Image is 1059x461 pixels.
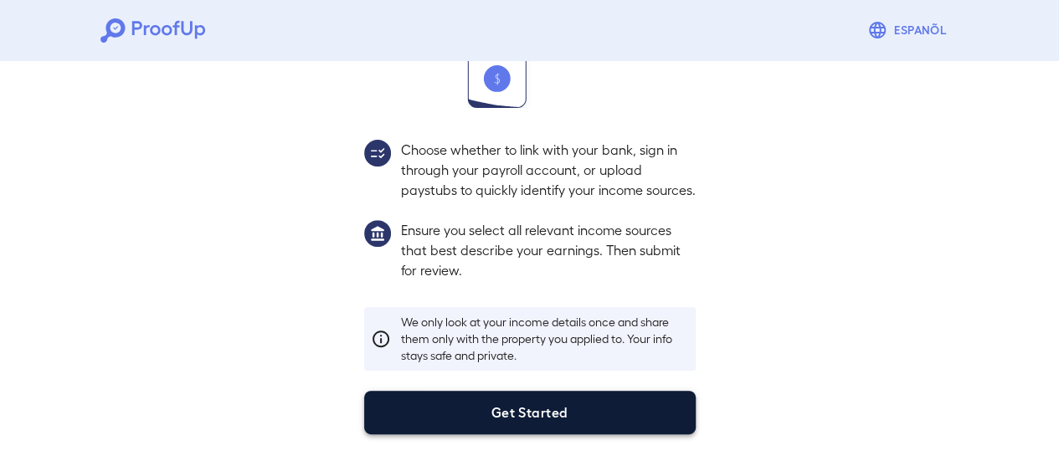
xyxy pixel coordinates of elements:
[861,13,959,47] button: Espanõl
[401,220,696,280] p: Ensure you select all relevant income sources that best describe your earnings. Then submit for r...
[364,220,391,247] img: group1.svg
[401,314,689,364] p: We only look at your income details once and share them only with the property you applied to. Yo...
[401,140,696,200] p: Choose whether to link with your bank, sign in through your payroll account, or upload paystubs t...
[364,391,696,434] button: Get Started
[364,140,391,166] img: group2.svg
